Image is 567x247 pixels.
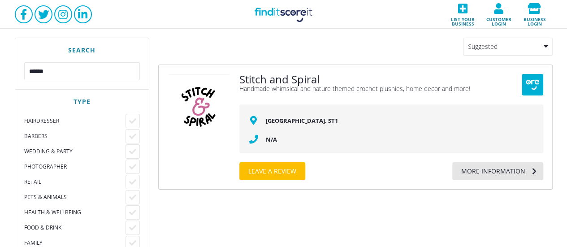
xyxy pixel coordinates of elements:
[24,133,126,140] div: Barbers
[24,224,126,231] div: Food & Drink
[266,117,338,125] a: [GEOGRAPHIC_DATA], ST1
[452,162,525,180] div: More information
[463,38,553,56] div: Suggested
[24,194,126,201] div: Pets & Animals
[266,135,277,143] a: N/A
[239,74,320,85] a: Stitch and Spiral
[24,99,140,105] div: Type
[445,0,481,29] a: List your business
[24,178,126,186] div: Retail
[448,14,478,26] span: List your business
[517,0,553,29] a: Business login
[24,47,140,53] div: Search
[519,14,550,26] span: Business login
[24,209,126,216] div: Health & Wellbeing
[481,0,517,29] a: Customer login
[24,239,126,247] div: Family
[24,117,126,125] div: Hairdresser
[239,162,305,180] a: Leave a review
[24,148,126,155] div: Wedding & Party
[24,163,126,170] div: Photographer
[239,85,513,93] div: Handmade whimsical and nature themed crochet plushies, home decor and more!
[452,162,543,180] a: More information
[484,14,514,26] span: Customer login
